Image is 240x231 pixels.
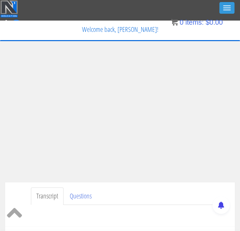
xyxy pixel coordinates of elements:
[185,19,204,26] span: items:
[12,20,21,28] span: 0
[206,19,209,26] span: $
[64,187,97,205] a: Questions
[180,19,183,26] span: 0
[206,19,223,26] bdi: 0.00
[0,21,240,38] p: Welcome back, [PERSON_NAME]!
[171,19,223,26] a: 0 items: $0.00
[171,19,178,26] img: icon11.png
[0,0,18,17] img: n1-education
[5,18,21,27] a: 0
[31,187,64,205] a: Transcript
